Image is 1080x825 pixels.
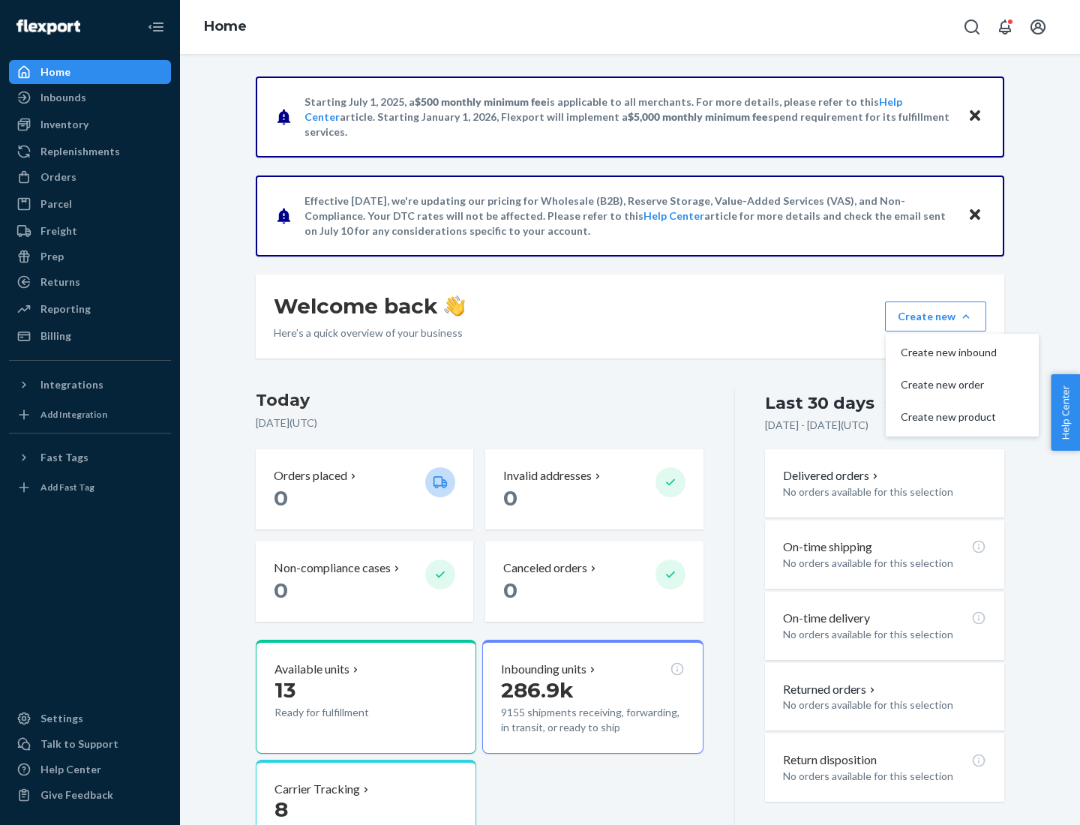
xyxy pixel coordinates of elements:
[274,292,465,319] h1: Welcome back
[485,449,703,529] button: Invalid addresses 0
[783,538,872,556] p: On-time shipping
[274,577,288,603] span: 0
[274,796,288,822] span: 8
[503,485,517,511] span: 0
[9,373,171,397] button: Integrations
[40,90,86,105] div: Inbounds
[901,379,997,390] span: Create new order
[9,112,171,136] a: Inventory
[256,415,703,430] p: [DATE] ( UTC )
[9,445,171,469] button: Fast Tags
[274,677,295,703] span: 13
[304,193,953,238] p: Effective [DATE], we're updating our pricing for Wholesale (B2B), Reserve Storage, Value-Added Se...
[885,301,986,331] button: Create newCreate new inboundCreate new orderCreate new product
[501,705,684,735] p: 9155 shipments receiving, forwarding, in transit, or ready to ship
[783,751,877,769] p: Return disposition
[901,347,997,358] span: Create new inbound
[9,60,171,84] a: Home
[9,475,171,499] a: Add Fast Tag
[783,610,870,627] p: On-time delivery
[256,388,703,412] h3: Today
[765,391,874,415] div: Last 30 days
[40,274,80,289] div: Returns
[40,328,71,343] div: Billing
[485,541,703,622] button: Canceled orders 0
[274,705,413,720] p: Ready for fulfillment
[9,783,171,807] button: Give Feedback
[256,640,476,754] button: Available units13Ready for fulfillment
[40,169,76,184] div: Orders
[40,223,77,238] div: Freight
[9,324,171,348] a: Billing
[1051,374,1080,451] button: Help Center
[9,732,171,756] a: Talk to Support
[9,757,171,781] a: Help Center
[40,450,88,465] div: Fast Tags
[765,418,868,433] p: [DATE] - [DATE] ( UTC )
[444,295,465,316] img: hand-wave emoji
[256,449,473,529] button: Orders placed 0
[40,711,83,726] div: Settings
[40,64,70,79] div: Home
[9,192,171,216] a: Parcel
[40,408,107,421] div: Add Integration
[9,139,171,163] a: Replenishments
[965,106,985,127] button: Close
[40,787,113,802] div: Give Feedback
[643,209,704,222] a: Help Center
[274,467,347,484] p: Orders placed
[783,556,986,571] p: No orders available for this selection
[783,769,986,784] p: No orders available for this selection
[783,467,881,484] button: Delivered orders
[957,12,987,42] button: Open Search Box
[9,165,171,189] a: Orders
[274,325,465,340] p: Here’s a quick overview of your business
[990,12,1020,42] button: Open notifications
[256,541,473,622] button: Non-compliance cases 0
[889,401,1036,433] button: Create new product
[503,577,517,603] span: 0
[889,369,1036,401] button: Create new order
[783,484,986,499] p: No orders available for this selection
[889,337,1036,369] button: Create new inbound
[40,144,120,159] div: Replenishments
[783,627,986,642] p: No orders available for this selection
[628,110,768,123] span: $5,000 monthly minimum fee
[501,661,586,678] p: Inbounding units
[40,196,72,211] div: Parcel
[9,219,171,243] a: Freight
[40,481,94,493] div: Add Fast Tag
[9,297,171,321] a: Reporting
[204,18,247,34] a: Home
[40,736,118,751] div: Talk to Support
[40,301,91,316] div: Reporting
[9,706,171,730] a: Settings
[274,661,349,678] p: Available units
[482,640,703,754] button: Inbounding units286.9k9155 shipments receiving, forwarding, in transit, or ready to ship
[304,94,953,139] p: Starting July 1, 2025, a is applicable to all merchants. For more details, please refer to this a...
[192,5,259,49] ol: breadcrumbs
[40,377,103,392] div: Integrations
[783,681,878,698] button: Returned orders
[901,412,997,422] span: Create new product
[783,697,986,712] p: No orders available for this selection
[9,85,171,109] a: Inbounds
[503,559,587,577] p: Canceled orders
[1023,12,1053,42] button: Open account menu
[274,781,360,798] p: Carrier Tracking
[40,762,101,777] div: Help Center
[9,403,171,427] a: Add Integration
[501,677,574,703] span: 286.9k
[141,12,171,42] button: Close Navigation
[40,117,88,132] div: Inventory
[40,249,64,264] div: Prep
[503,467,592,484] p: Invalid addresses
[9,244,171,268] a: Prep
[274,559,391,577] p: Non-compliance cases
[965,205,985,226] button: Close
[415,95,547,108] span: $500 monthly minimum fee
[16,19,80,34] img: Flexport logo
